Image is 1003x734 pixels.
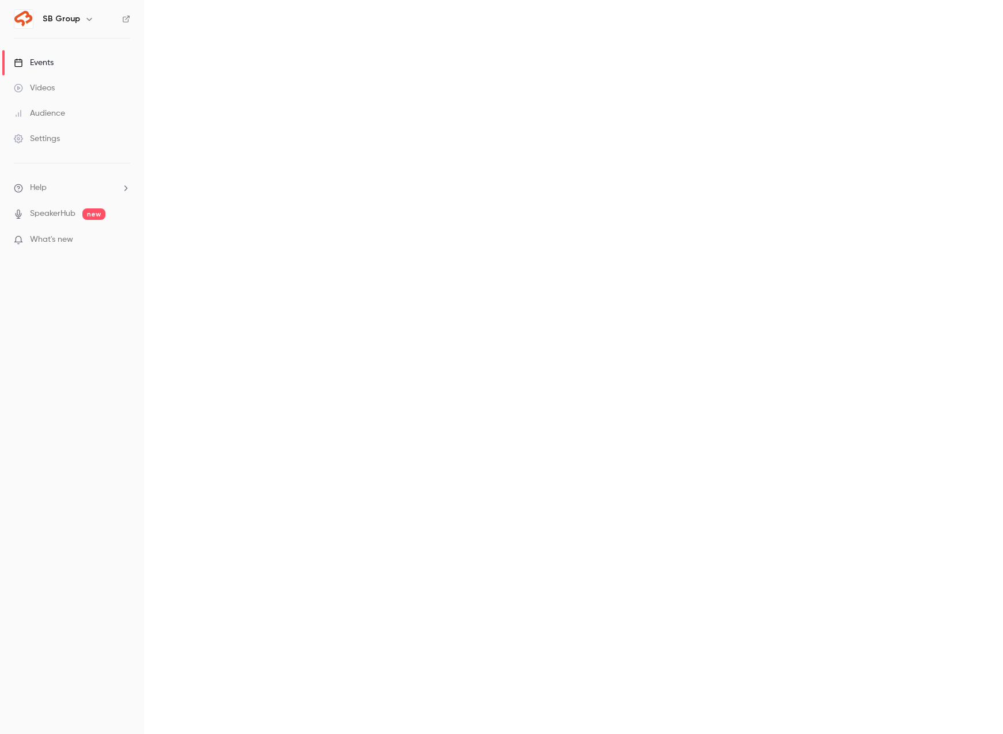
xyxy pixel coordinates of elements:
[14,182,130,194] li: help-dropdown-opener
[30,182,47,194] span: Help
[14,82,55,94] div: Videos
[14,133,60,144] div: Settings
[14,10,33,28] img: SB Group
[30,208,75,220] a: SpeakerHub
[14,57,54,69] div: Events
[30,234,73,246] span: What's new
[43,13,80,25] h6: SB Group
[14,108,65,119] div: Audience
[82,208,105,220] span: new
